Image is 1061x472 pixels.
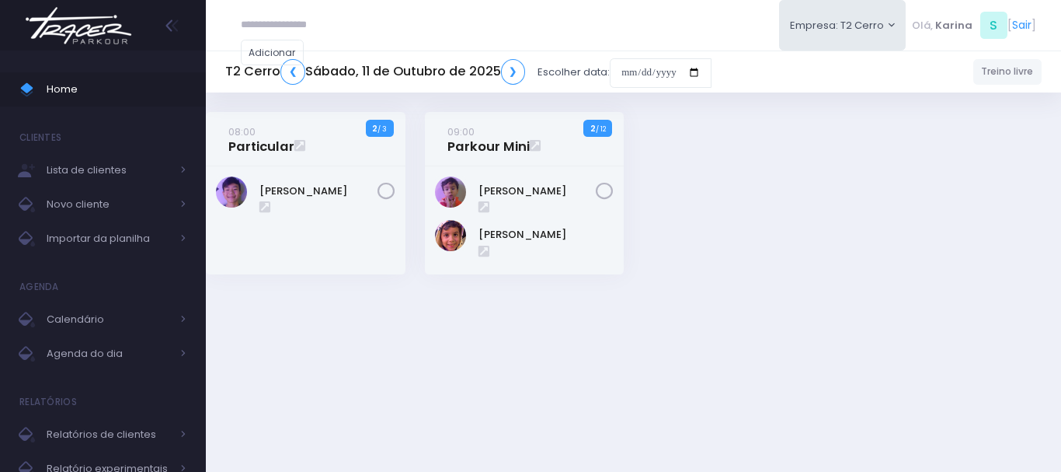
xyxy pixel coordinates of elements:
[478,184,596,199] a: [PERSON_NAME]
[47,194,171,215] span: Novo cliente
[596,124,606,134] small: / 12
[19,271,59,302] h4: Agenda
[19,122,61,153] h4: Clientes
[435,177,466,208] img: Benjamin Franco
[47,229,171,249] span: Importar da planilha
[47,309,171,330] span: Calendário
[225,59,525,85] h5: T2 Cerro Sábado, 11 de Outubro de 2025
[980,12,1007,39] span: S
[228,124,294,155] a: 08:00Particular
[906,8,1042,43] div: [ ]
[435,220,466,251] img: Bento Oliveira da Costa
[47,344,171,364] span: Agenda do dia
[47,425,171,445] span: Relatórios de clientes
[216,177,247,208] img: Albert Hong
[228,124,256,139] small: 08:00
[912,18,933,33] span: Olá,
[259,184,377,199] a: [PERSON_NAME]
[935,18,972,33] span: Karina
[501,59,526,85] a: ❯
[47,160,171,180] span: Lista de clientes
[241,40,304,65] a: Adicionar
[47,79,186,100] span: Home
[19,386,77,418] h4: Relatórios
[447,124,475,139] small: 09:00
[225,54,711,90] div: Escolher data:
[973,59,1042,85] a: Treino livre
[478,227,614,243] a: [PERSON_NAME]
[1012,17,1031,33] a: Sair
[590,122,596,135] strong: 2
[372,122,377,135] strong: 2
[447,124,530,155] a: 09:00Parkour Mini
[377,124,387,134] small: / 3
